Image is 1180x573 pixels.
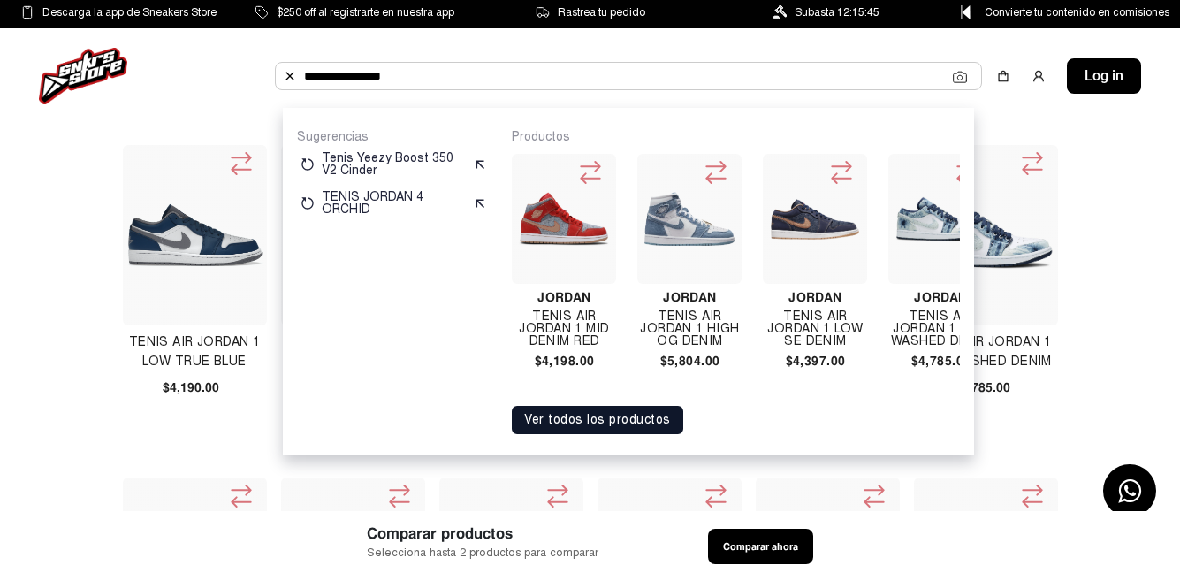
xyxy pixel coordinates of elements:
h4: Jordan [512,291,616,303]
h4: $4,397.00 [763,355,867,367]
p: Tenis Yeezy Boost 350 V2 Cinder [322,152,466,177]
img: Tenis Air Jordan 1 High Og Denim [644,192,735,246]
span: $4,190.00 [163,378,219,397]
h4: $4,785.00 [888,355,993,367]
span: $250 off al registrarte en nuestra app [277,3,454,22]
span: Convierte tu contenido en comisiones [985,3,1169,22]
h4: Tenis Air Jordan 1 Low Washed Denim [888,310,993,348]
img: Tenis Air Jordan 1 Low Washed Denim [895,174,986,264]
img: Tenis Air Jordan 1 Low Se Denim [770,174,860,264]
h4: Tenis Air Jordan 1 Low True Blue [123,332,267,371]
span: Descarga la app de Sneakers Store [42,3,217,22]
img: Cámara [953,70,967,84]
h4: Jordan [763,291,867,303]
img: Tenis Air Jordan 1 Mid Denim Red [519,192,609,245]
img: shopping [996,69,1010,83]
h4: Jordan [637,291,742,303]
span: Subasta 12:15:45 [795,3,879,22]
span: Log in [1085,65,1123,87]
img: restart.svg [301,157,315,172]
p: Sugerencias [297,129,491,145]
img: user [1032,69,1046,83]
h4: $5,804.00 [637,355,742,367]
img: logo [39,48,127,104]
span: Comparar productos [367,523,598,545]
h4: Tenis Air Jordan 1 Low Se Denim [763,310,867,348]
h4: Tenis Air Jordan 1 High Og Denim [637,310,742,348]
button: Comparar ahora [708,529,813,564]
h4: Tenis Air Jordan 1 Low Og [PERSON_NAME] [281,332,425,391]
button: Ver todos los productos [512,406,683,434]
p: TENIS JORDAN 4 ORCHID [322,191,466,216]
img: restart.svg [301,196,315,210]
img: Control Point Icon [955,5,977,19]
img: Tenis Air Jordan 1 Low Washed Denim [918,167,1054,303]
h4: Jordan [888,291,993,303]
span: $4,785.00 [954,378,1010,397]
h4: $4,198.00 [512,355,616,367]
img: Buscar [283,69,297,83]
p: Productos [512,129,960,145]
h4: Tenis Air Jordan 1 Mid Denim Red [512,310,616,348]
h4: Tenis Air Jordan 1 Low Washed Denim [914,332,1058,371]
img: suggest.svg [473,196,487,210]
span: Rastrea tu pedido [558,3,645,22]
img: Tenis Air Jordan 1 Low True Blue [127,187,263,284]
img: suggest.svg [473,157,487,172]
span: Selecciona hasta 2 productos para comparar [367,545,598,562]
